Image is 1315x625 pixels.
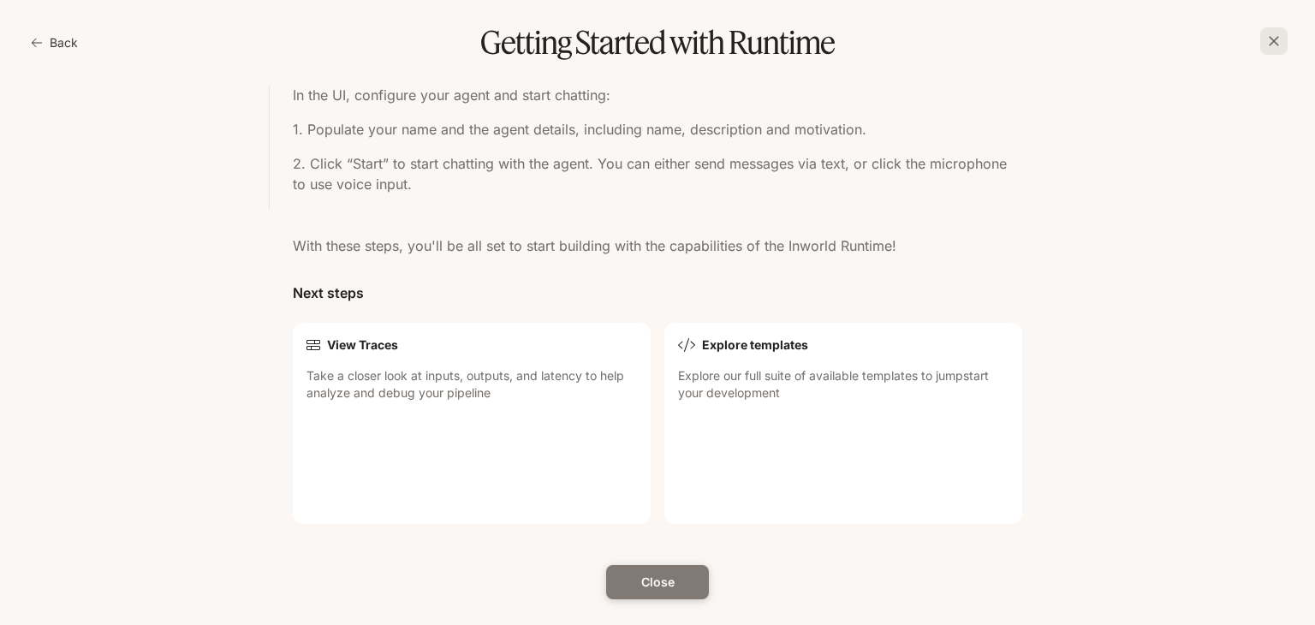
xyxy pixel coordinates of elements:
[293,85,1022,105] p: In the UI, configure your agent and start chatting:
[293,283,1022,302] h5: Next steps
[327,336,398,354] h6: View Traces
[678,367,1009,402] p: Explore our full suite of available templates to jumpstart your development
[606,565,709,599] button: Close
[702,336,808,354] h6: Explore templates
[27,27,1288,58] h1: Getting Started with Runtime
[293,323,651,524] a: View TracesTake a closer look at inputs, outputs, and latency to help analyze and debug your pipe...
[664,323,1022,524] a: Explore templatesExplore our full suite of available templates to jumpstart your development
[27,26,85,60] button: Back
[293,153,1022,194] p: 2. Click “Start” to start chatting with the agent. You can either send messages via text, or clic...
[293,235,1022,256] p: With these steps, you'll be all set to start building with the capabilities of the Inworld Runtime!
[293,119,1022,140] p: 1. Populate your name and the agent details, including name, description and motivation.
[306,367,637,402] p: Take a closer look at inputs, outputs, and latency to help analyze and debug your pipeline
